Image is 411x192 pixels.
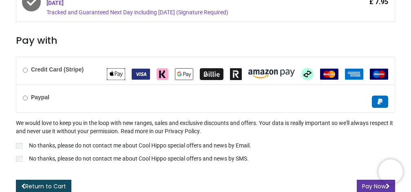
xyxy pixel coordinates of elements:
[230,68,242,80] img: Revolut Pay
[301,68,314,80] img: Afterpay Clearpay
[157,68,168,80] img: Klarna
[157,70,168,77] span: Klarna
[370,69,388,80] img: Maestro
[200,70,223,77] span: Billie
[320,69,338,80] img: MasterCard
[46,9,320,17] div: Tracked and Guaranteed Next Day including [DATE] (Signature Required)
[16,156,22,162] input: No thanks, please do not contact me about Cool Hippo special offers and news by SMS.
[29,155,249,163] p: No thanks, please do not contact me about Cool Hippo special offers and news by SMS.
[16,33,395,47] h3: Pay with
[372,98,388,105] span: Paypal
[31,94,49,100] b: Paypal
[345,70,363,77] span: American Express
[16,119,395,164] div: We would love to keep you in the loop with new ranges, sales and exclusive discounts and offers. ...
[23,68,28,73] input: Credit Card (Stripe)
[107,70,125,77] span: Apple Pay
[378,159,403,184] iframe: Brevo live chat
[175,70,193,77] span: Google Pay
[29,142,251,150] p: No thanks, please do not contact me about Cool Hippo special offers and news by Email.
[132,70,150,77] span: VISA
[248,70,295,77] span: Amazon Pay
[370,70,388,77] span: Maestro
[230,70,242,77] span: Revolut Pay
[345,69,363,80] img: American Express
[320,70,338,77] span: MasterCard
[23,96,28,100] input: Paypal
[107,68,125,80] img: Apple Pay
[372,96,388,108] img: Paypal
[16,143,22,149] input: No thanks, please do not contact me about Cool Hippo special offers and news by Email.
[132,69,150,80] img: VISA
[31,66,84,73] b: Credit Card (Stripe)
[301,70,314,77] span: Afterpay Clearpay
[248,69,295,78] img: Amazon Pay
[175,68,193,80] img: Google Pay
[200,68,223,80] img: Billie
